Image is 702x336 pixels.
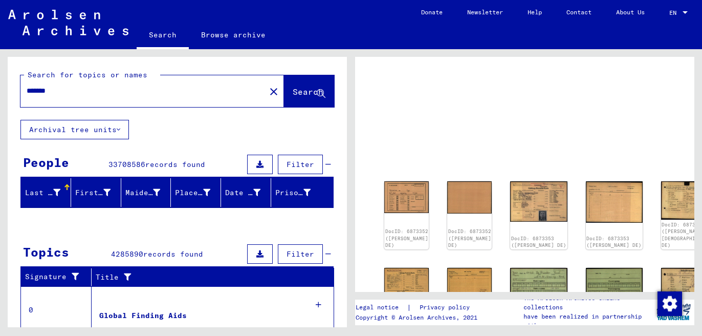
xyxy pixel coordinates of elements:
img: 001.jpg [510,268,567,304]
mat-header-cell: First Name [71,178,121,207]
img: 002.jpg [447,268,492,300]
div: Date of Birth [225,184,273,201]
mat-label: Search for topics or names [28,70,147,79]
a: Legal notice [356,302,407,313]
a: DocID: 6873352 ([PERSON_NAME] DE) [385,228,428,248]
span: Filter [287,249,314,259]
div: Maiden Name [125,187,161,198]
div: First Name [75,187,111,198]
div: Change consent [657,291,682,316]
mat-header-cell: Last Name [21,178,71,207]
mat-header-cell: Place of Birth [171,178,221,207]
span: records found [145,160,205,169]
a: DocID: 6873352 ([PERSON_NAME] DE) [448,228,491,248]
span: records found [143,249,203,259]
img: 002.jpg [586,181,643,223]
img: 002.jpg [586,268,643,304]
button: Search [284,75,334,107]
img: 001.jpg [510,181,567,222]
a: DocID: 6873353 ([PERSON_NAME] DE) [586,236,642,248]
span: EN [669,9,681,16]
div: Last Name [25,184,73,201]
a: Browse archive [189,23,278,47]
div: Topics [23,243,69,261]
div: People [23,153,69,172]
p: The Arolsen Archives online collections [523,293,652,312]
button: Filter [278,244,323,264]
a: Search [137,23,189,49]
img: 002.jpg [447,181,492,214]
p: Copyright © Arolsen Archives, 2021 [356,313,482,322]
mat-header-cell: Prisoner # [271,178,333,207]
div: Last Name [25,187,60,198]
a: DocID: 6873353 ([PERSON_NAME] DE) [511,236,566,248]
div: Signature [25,269,94,285]
div: Title [96,269,324,285]
div: Global Finding Aids [99,310,187,321]
img: 001.jpg [384,268,429,300]
img: Change consent [657,291,682,316]
img: Arolsen_neg.svg [8,10,128,35]
div: | [356,302,482,313]
button: Filter [278,155,323,174]
mat-header-cell: Date of Birth [221,178,271,207]
span: 33708586 [108,160,145,169]
span: Search [293,87,323,97]
td: 0 [21,286,92,333]
div: Maiden Name [125,184,173,201]
mat-header-cell: Maiden Name [121,178,171,207]
div: Date of Birth [225,187,260,198]
div: Prisoner # [275,187,311,198]
img: 001.jpg [384,181,429,214]
button: Archival tree units [20,120,129,139]
div: Title [96,272,314,283]
mat-icon: close [268,86,280,98]
div: First Name [75,184,123,201]
span: 4285890 [111,249,143,259]
div: Prisoner # [275,184,323,201]
div: Signature [25,271,83,282]
a: Privacy policy [411,302,482,313]
span: Filter [287,160,314,169]
div: Place of Birth [175,187,210,198]
div: Place of Birth [175,184,223,201]
button: Clear [264,81,284,101]
img: yv_logo.png [654,299,693,325]
p: have been realized in partnership with [523,312,652,330]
